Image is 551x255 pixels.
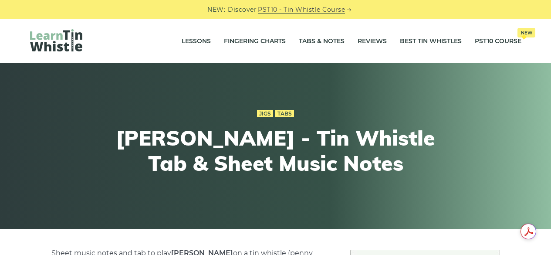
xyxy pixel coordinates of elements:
[400,31,462,52] a: Best Tin Whistles
[475,31,521,52] a: PST10 CourseNew
[257,110,273,117] a: Jigs
[517,28,535,37] span: New
[224,31,286,52] a: Fingering Charts
[115,126,436,176] h1: [PERSON_NAME] - Tin Whistle Tab & Sheet Music Notes
[30,29,82,51] img: LearnTinWhistle.com
[358,31,387,52] a: Reviews
[275,110,294,117] a: Tabs
[182,31,211,52] a: Lessons
[299,31,345,52] a: Tabs & Notes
